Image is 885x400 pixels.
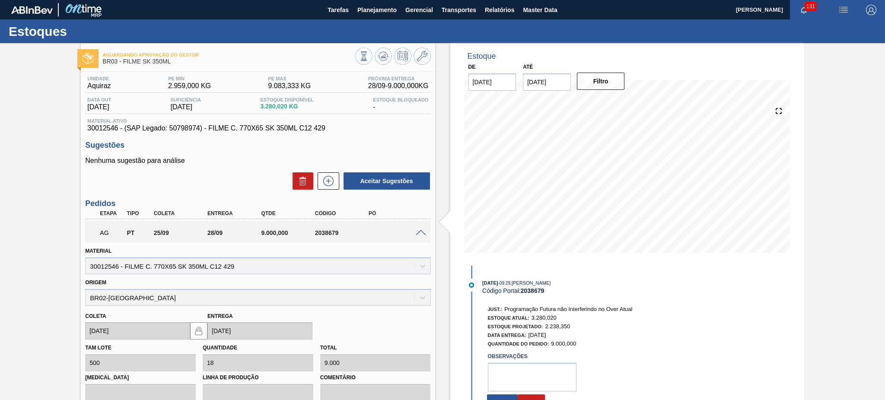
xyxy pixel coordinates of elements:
[124,210,153,216] div: Tipo
[313,210,373,216] div: Código
[194,326,204,336] img: locked
[394,48,411,65] button: Programar Estoque
[790,4,818,16] button: Notificações
[102,58,355,65] span: BR03 - FILME SK 350ML
[368,82,429,90] span: 28/09 - 9.000,000 KG
[577,73,625,90] button: Filtro
[124,229,153,236] div: Pedido de Transferência
[205,229,266,236] div: 28/09/2025
[207,322,312,340] input: dd/mm/yyyy
[168,76,211,81] span: PE MIN
[355,48,372,65] button: Visão Geral dos Estoques
[260,97,313,102] span: Estoque Disponível
[100,229,124,236] p: AG
[171,97,201,102] span: Suficiência
[482,280,498,286] span: [DATE]
[339,171,431,190] div: Aceitar Sugestões
[203,371,313,384] label: Linha de Produção
[152,229,212,236] div: 25/09/2025
[152,210,212,216] div: Coleta
[328,5,349,15] span: Tarefas
[102,52,355,57] span: Aguardando Aprovação do Gestor
[521,287,544,294] strong: 2038679
[488,333,526,338] span: Data Entrega:
[488,324,543,329] span: Estoque Projetado:
[523,64,533,70] label: Até
[532,314,557,321] span: 3.280,020
[468,73,516,91] input: dd/mm/yyyy
[259,229,319,236] div: 9.000,000
[85,248,111,254] label: Material
[87,76,111,81] span: Unidade
[504,306,632,312] span: Programação Futura não Interferindo no Over Atual
[85,345,111,351] label: Tam lote
[85,313,106,319] label: Coleta
[171,103,201,111] span: [DATE]
[488,350,576,363] label: Observações
[288,172,313,190] div: Excluir Sugestões
[83,53,93,64] img: Ícone
[11,6,53,14] img: TNhmsLtSVTkK8tSr43FrP2fwEKptu5GPRR3wAAAABJRU5ErkJggg==
[528,332,546,338] span: [DATE]
[357,5,397,15] span: Planejamento
[260,103,313,110] span: 3.280,020 KG
[488,315,529,321] span: Estoque Atual:
[87,82,111,90] span: Aquiraz
[523,5,557,15] span: Master Data
[805,2,817,11] span: 131
[87,124,428,132] span: 30012546 - (SAP Legado: 50798974) - FILME C. 770X65 SK 350ML C12 429
[190,322,207,340] button: locked
[203,345,237,351] label: Quantidade
[9,26,162,36] h1: Estoques
[405,5,433,15] span: Gerencial
[498,281,510,286] span: - 09:29
[205,210,266,216] div: Entrega
[366,210,427,216] div: PO
[523,73,571,91] input: dd/mm/yyyy
[259,210,319,216] div: Qtde
[268,82,311,90] span: 9.083,333 KG
[545,323,570,330] span: 2.238,350
[85,141,430,150] h3: Sugestões
[87,97,111,102] span: Data out
[87,118,428,124] span: Material ativo
[313,229,373,236] div: 2038679
[866,5,876,15] img: Logout
[485,5,514,15] span: Relatórios
[468,64,476,70] label: De
[87,103,111,111] span: [DATE]
[168,82,211,90] span: 2.959,000 KG
[482,287,688,294] div: Código Portal:
[373,97,428,102] span: Estoque Bloqueado
[313,172,339,190] div: Nova sugestão
[85,371,196,384] label: [MEDICAL_DATA]
[838,5,849,15] img: userActions
[320,371,431,384] label: Comentário
[488,341,549,346] span: Quantidade do Pedido:
[207,313,233,319] label: Entrega
[468,52,496,61] div: Estoque
[85,322,190,340] input: dd/mm/yyyy
[551,340,576,347] span: 9.000,000
[98,223,126,242] div: Aguardando Aprovação do Gestor
[368,76,429,81] span: Próxima Entrega
[414,48,431,65] button: Ir ao Master Data / Geral
[85,199,430,208] h3: Pedidos
[85,279,106,286] label: Origem
[85,157,430,165] p: Nenhuma sugestão para análise
[488,307,503,312] span: Just.:
[442,5,476,15] span: Transportes
[371,97,430,111] div: -
[98,210,126,216] div: Etapa
[375,48,392,65] button: Atualizar Gráfico
[344,172,430,190] button: Aceitar Sugestões
[510,280,551,286] span: : [PERSON_NAME]
[268,76,311,81] span: PE MAX
[469,283,474,288] img: atual
[320,345,337,351] label: Total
